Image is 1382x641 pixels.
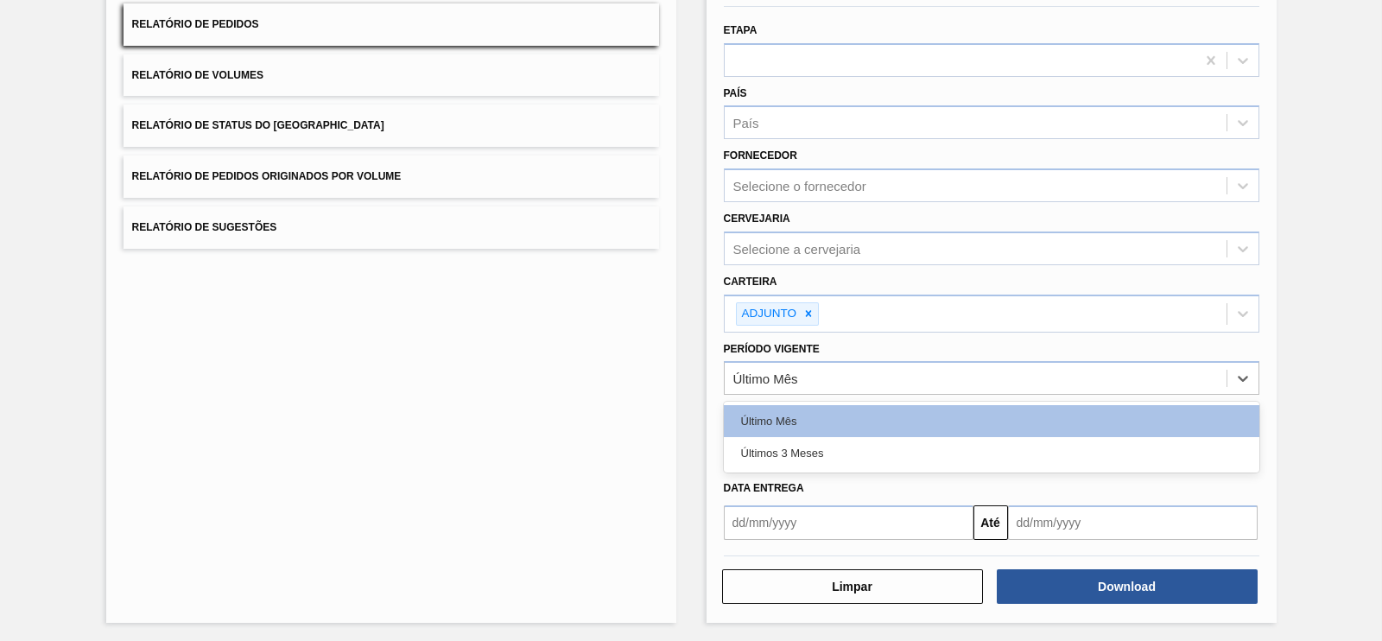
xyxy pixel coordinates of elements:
[724,213,790,225] label: Cervejaria
[997,569,1258,604] button: Download
[722,569,983,604] button: Limpar
[724,87,747,99] label: País
[724,505,973,540] input: dd/mm/yyyy
[124,3,659,46] button: Relatório de Pedidos
[124,206,659,249] button: Relatório de Sugestões
[124,54,659,97] button: Relatório de Volumes
[132,119,384,131] span: Relatório de Status do [GEOGRAPHIC_DATA]
[724,276,777,288] label: Carteira
[733,179,866,194] div: Selecione o fornecedor
[724,24,758,36] label: Etapa
[132,18,259,30] span: Relatório de Pedidos
[733,371,798,386] div: Último Mês
[733,241,861,256] div: Selecione a cervejaria
[724,149,797,162] label: Fornecedor
[1008,505,1258,540] input: dd/mm/yyyy
[132,69,263,81] span: Relatório de Volumes
[124,155,659,198] button: Relatório de Pedidos Originados por Volume
[724,437,1259,469] div: Últimos 3 Meses
[124,105,659,147] button: Relatório de Status do [GEOGRAPHIC_DATA]
[724,343,820,355] label: Período Vigente
[132,170,402,182] span: Relatório de Pedidos Originados por Volume
[733,116,759,130] div: País
[132,221,277,233] span: Relatório de Sugestões
[724,405,1259,437] div: Último Mês
[737,303,800,325] div: ADJUNTO
[724,482,804,494] span: Data entrega
[973,505,1008,540] button: Até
